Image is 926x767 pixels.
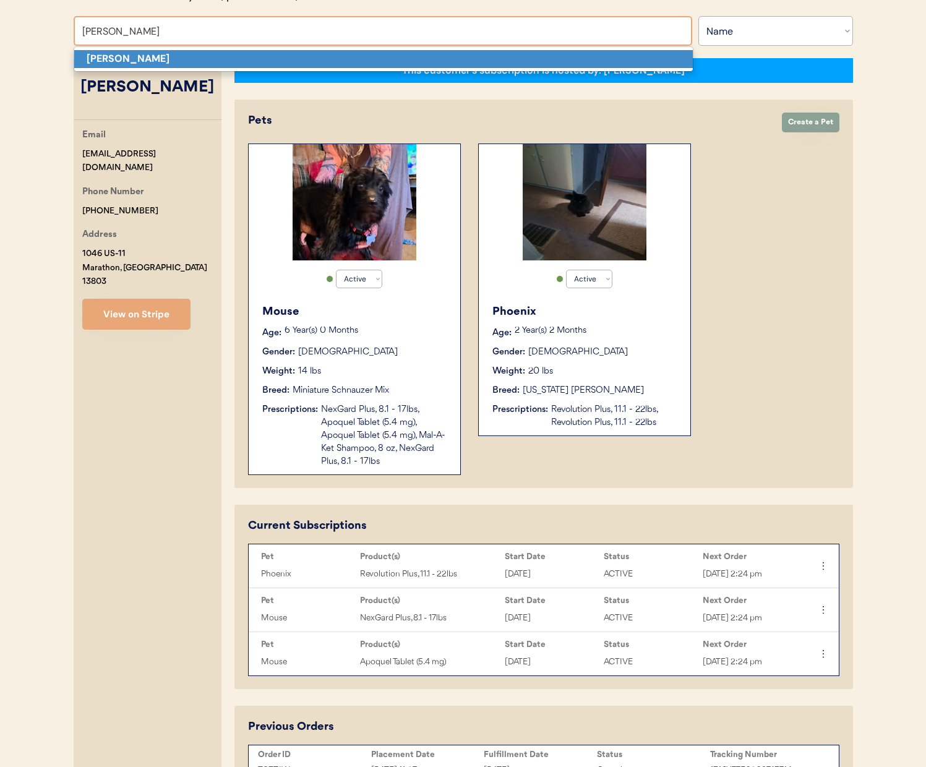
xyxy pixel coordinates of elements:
[371,750,484,760] div: Placement Date
[261,567,354,581] div: Phoenix
[492,304,678,320] div: Phoenix
[360,611,499,625] div: NexGard Plus, 8.1 - 17lbs
[293,384,389,397] div: Miniature Schnauzer Mix
[298,346,398,359] div: [DEMOGRAPHIC_DATA]
[293,144,416,260] img: 20240724_185033%20%281%29.jpg
[528,365,553,378] div: 20 lbs
[258,750,371,760] div: Order ID
[703,611,795,625] div: [DATE] 2:24 pm
[505,567,598,581] div: [DATE]
[360,552,499,562] div: Product(s)
[604,611,697,625] div: ACTIVE
[703,552,795,562] div: Next Order
[360,567,499,581] div: Revolution Plus, 11.1 - 22lbs
[505,596,598,606] div: Start Date
[528,346,628,359] div: [DEMOGRAPHIC_DATA]
[604,655,697,669] div: ACTIVE
[484,750,597,760] div: Fulfillment Date
[505,655,598,669] div: [DATE]
[298,365,321,378] div: 14 lbs
[703,596,795,606] div: Next Order
[515,327,678,335] p: 2 Year(s) 2 Months
[261,655,354,669] div: Mouse
[285,327,448,335] p: 6 Year(s) 0 Months
[82,204,158,218] div: [PHONE_NUMBER]
[262,327,281,340] div: Age:
[321,403,448,468] div: NexGard Plus, 8.1 - 17lbs, Apoquel Tablet (5.4 mg), Apoquel Tablet (5.4 mg), Mal-A-Ket Shampoo, 8...
[262,346,295,359] div: Gender:
[82,128,106,144] div: Email
[248,518,367,534] div: Current Subscriptions
[82,147,221,176] div: [EMAIL_ADDRESS][DOMAIN_NAME]
[261,596,354,606] div: Pet
[262,304,448,320] div: Mouse
[551,403,678,429] div: Revolution Plus, 11.1 - 22lbs, Revolution Plus, 11.1 - 22lbs
[360,640,499,649] div: Product(s)
[82,228,117,243] div: Address
[505,552,598,562] div: Start Date
[261,640,354,649] div: Pet
[360,596,499,606] div: Product(s)
[262,384,289,397] div: Breed:
[82,247,221,289] div: 1046 US-11 Marathon, [GEOGRAPHIC_DATA] 13803
[74,16,692,46] input: Search by name
[87,52,169,65] strong: [PERSON_NAME]
[604,640,697,649] div: Status
[261,552,354,562] div: Pet
[492,365,525,378] div: Weight:
[360,655,499,669] div: Apoquel Tablet (5.4 mg)
[703,640,795,649] div: Next Order
[248,113,770,129] div: Pets
[505,611,598,625] div: [DATE]
[703,567,795,581] div: [DATE] 2:24 pm
[604,596,697,606] div: Status
[782,113,839,132] button: Create a Pet
[262,403,318,416] div: Prescriptions:
[604,567,697,581] div: ACTIVE
[492,403,548,416] div: Prescriptions:
[523,144,646,260] img: 17217754236155808750959346418133.jpg
[74,76,221,100] div: [PERSON_NAME]
[597,750,710,760] div: Status
[505,640,598,649] div: Start Date
[523,384,644,397] div: [US_STATE] [PERSON_NAME]
[492,327,512,340] div: Age:
[492,346,525,359] div: Gender:
[262,365,295,378] div: Weight:
[82,299,191,330] button: View on Stripe
[248,719,334,735] div: Previous Orders
[82,185,144,200] div: Phone Number
[604,552,697,562] div: Status
[261,611,354,625] div: Mouse
[703,655,795,669] div: [DATE] 2:24 pm
[710,750,823,760] div: Tracking Number
[492,384,520,397] div: Breed:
